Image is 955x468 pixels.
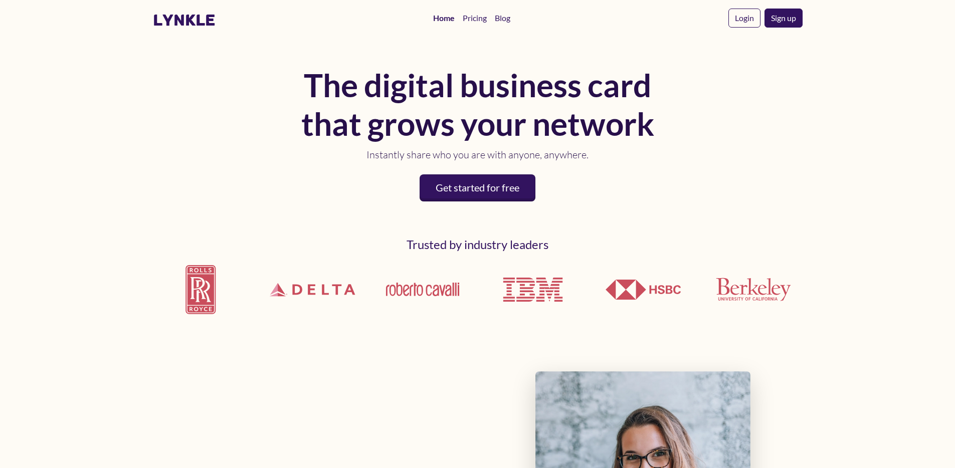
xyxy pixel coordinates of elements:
a: Login [728,9,760,28]
img: UCLA Berkeley [716,278,791,301]
img: Delta Airlines [263,255,361,325]
img: IBM [495,252,570,327]
h2: Trusted by industry leaders [153,238,803,252]
img: HSBC [606,280,681,300]
a: Home [429,8,459,28]
p: Instantly share who you are with anyone, anywhere. [297,147,658,162]
a: Sign up [765,9,803,28]
h1: The digital business card that grows your network [297,66,658,143]
a: Blog [491,8,514,28]
img: Roberto Cavalli [385,282,460,297]
img: Rolls Royce [153,257,251,322]
a: Get started for free [420,174,535,201]
a: Pricing [459,8,491,28]
a: lynkle [153,11,216,30]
